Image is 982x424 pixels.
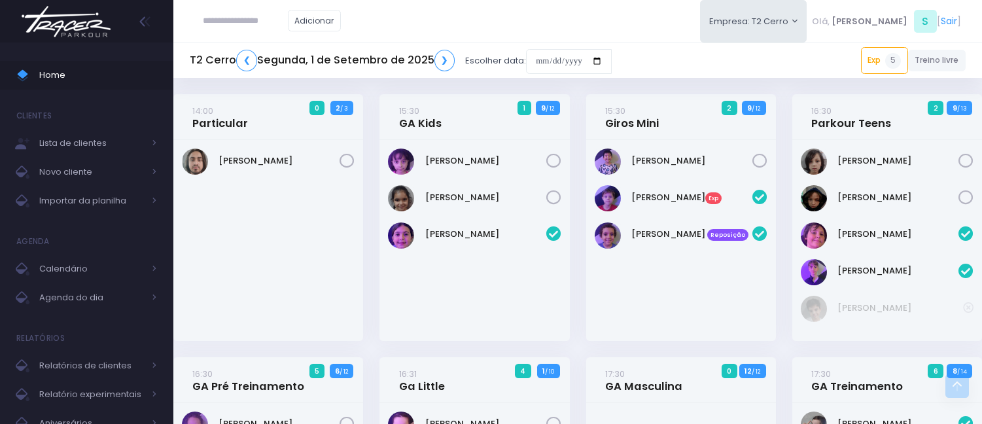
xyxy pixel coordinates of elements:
img: Vicente Mota silva [595,222,621,249]
span: 4 [515,364,531,378]
span: 0 [309,101,325,115]
small: 17:30 [605,368,625,380]
small: / 3 [340,105,348,113]
span: 6 [928,364,943,378]
a: 15:30GA Kids [399,104,442,130]
small: / 12 [752,105,760,113]
small: 16:30 [811,105,832,117]
strong: 1 [542,366,545,376]
h4: Clientes [16,103,52,129]
img: Henrique De Castlho Ferreira [182,149,208,175]
img: Max Passamani Lacorte [801,259,827,285]
a: [PERSON_NAME] [837,228,958,241]
a: 17:30GA Masculina [605,367,682,393]
div: [ ] [807,7,966,36]
small: 15:30 [399,105,419,117]
img: André Thormann Poyart [595,185,621,211]
h4: Relatórios [16,325,65,351]
strong: 6 [335,366,340,376]
strong: 9 [747,103,752,113]
a: [PERSON_NAME] [219,154,340,168]
a: [PERSON_NAME] [631,154,752,168]
span: 5 [309,364,325,378]
img: Tiê Hokama Massaro [801,149,827,175]
a: [PERSON_NAME] [425,228,546,241]
a: 16:30GA Pré Treinamento [192,367,304,393]
img: Livia Lopes [388,222,414,249]
a: 15:30Giros Mini [605,104,659,130]
span: 5 [885,53,901,69]
strong: 9 [541,103,546,113]
a: 17:30GA Treinamento [811,367,903,393]
a: [PERSON_NAME] [837,264,958,277]
img: Gabriel Leão [801,222,827,249]
span: Calendário [39,260,144,277]
img: Leonardo Arina Scudeller [595,149,621,175]
img: LAURA DA SILVA BORGES [388,185,414,211]
img: Alice Freire Lucco [388,149,414,175]
a: Exp5 [861,47,908,73]
strong: 8 [953,366,957,376]
small: 15:30 [605,105,625,117]
span: Reposição [707,229,749,241]
a: [PERSON_NAME] [837,154,958,168]
span: 2 [928,101,943,115]
small: / 10 [545,368,554,376]
small: 17:30 [811,368,831,380]
a: Sair [941,14,957,28]
a: ❯ [434,50,455,71]
span: 1 [517,101,531,115]
a: [PERSON_NAME]Exp [631,191,752,204]
a: [PERSON_NAME] [837,302,963,315]
a: 16:31Ga Little [399,367,445,393]
small: / 14 [957,368,967,376]
a: Treino livre [908,50,966,71]
a: [PERSON_NAME] [425,191,546,204]
h4: Agenda [16,228,50,255]
span: Lista de clientes [39,135,144,152]
span: Relatório experimentais [39,386,144,403]
span: 2 [722,101,737,115]
strong: 9 [953,103,957,113]
small: 16:30 [192,368,213,380]
small: / 12 [752,368,760,376]
strong: 12 [745,366,752,376]
span: Novo cliente [39,164,144,181]
small: / 12 [546,105,554,113]
img: Yeshe Idargo Kis [801,185,827,211]
small: 16:31 [399,368,417,380]
a: [PERSON_NAME] [837,191,958,204]
span: Importar da planilha [39,192,144,209]
h5: T2 Cerro Segunda, 1 de Setembro de 2025 [190,50,455,71]
a: Adicionar [288,10,342,31]
a: ❮ [236,50,257,71]
div: Escolher data: [190,46,612,76]
small: / 12 [340,368,348,376]
span: 0 [722,364,737,378]
small: 14:00 [192,105,213,117]
span: Olá, [812,15,830,28]
span: [PERSON_NAME] [832,15,907,28]
img: Gabriel Amaral Alves [801,296,827,322]
strong: 2 [336,103,340,113]
small: / 13 [957,105,967,113]
span: Exp [705,192,722,204]
a: 14:00Particular [192,104,248,130]
span: Home [39,67,157,84]
span: Relatórios de clientes [39,357,144,374]
a: 16:30Parkour Teens [811,104,891,130]
span: S [914,10,937,33]
a: [PERSON_NAME] Reposição [631,228,752,241]
a: [PERSON_NAME] [425,154,546,168]
span: Agenda do dia [39,289,144,306]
